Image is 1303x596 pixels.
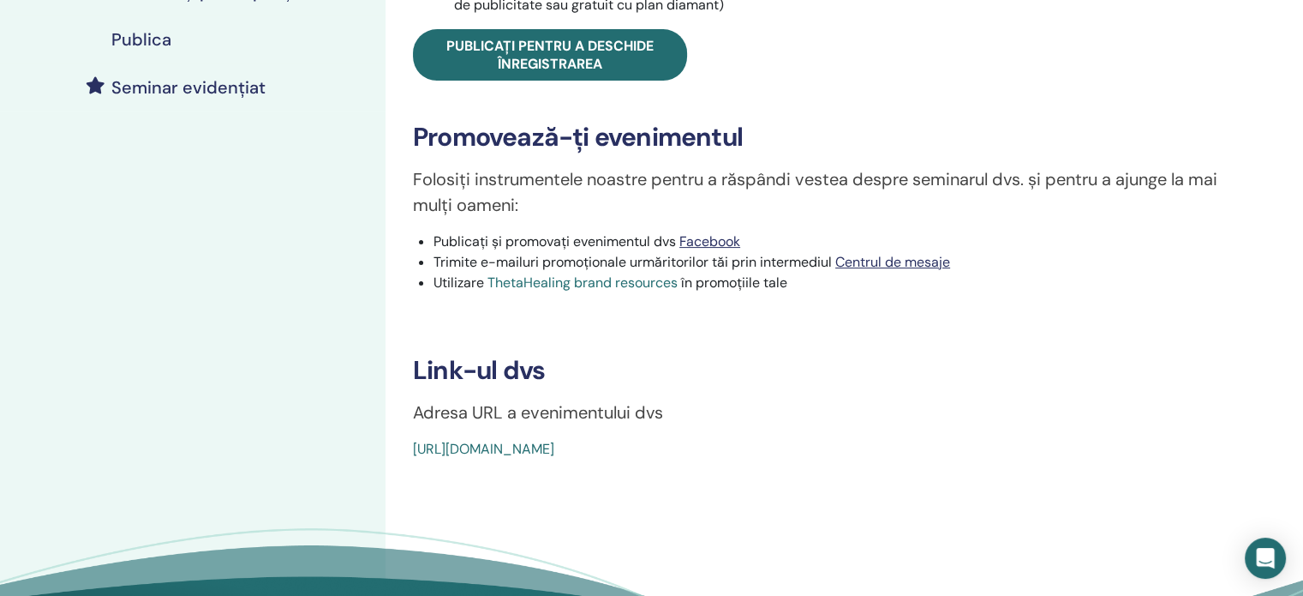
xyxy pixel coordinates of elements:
[413,29,687,81] a: Publicați pentru a deschide înregistrarea
[835,253,950,271] a: Centrul de mesaje
[111,29,171,50] h4: Publica
[111,77,266,98] h4: Seminar evidențiat
[487,274,678,292] a: ThetaHealing brand resources
[413,400,1227,425] p: Adresa URL a evenimentului dvs
[413,440,554,458] a: [URL][DOMAIN_NAME]
[433,273,1227,293] li: Utilizare în promoțiile tale
[413,166,1227,218] p: Folosiți instrumentele noastre pentru a răspândi vestea despre seminarul dvs. și pentru a ajunge ...
[679,232,740,250] a: Facebook
[413,355,1227,386] h3: Link-ul dvs
[433,252,1227,273] li: Trimite e-mailuri promoționale urmăritorilor tăi prin intermediul
[1245,538,1286,579] div: Open Intercom Messenger
[413,122,1227,153] h3: Promovează-ți evenimentul
[446,37,654,73] span: Publicați pentru a deschide înregistrarea
[433,232,1227,252] li: Publicați și promovați evenimentul dvs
